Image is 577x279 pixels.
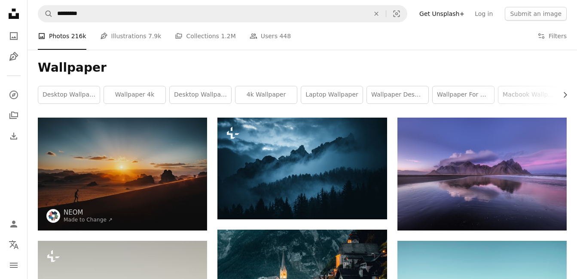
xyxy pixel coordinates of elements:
[433,86,494,103] a: wallpaper for mobile
[367,86,428,103] a: wallpaper desktop
[470,7,498,21] a: Log in
[235,86,297,103] a: 4k wallpaper
[537,22,567,50] button: Filters
[38,6,53,22] button: Search Unsplash
[367,6,386,22] button: Clear
[148,31,161,41] span: 7.9k
[279,31,291,41] span: 448
[104,86,165,103] a: wallpaper 4k
[38,60,567,76] h1: Wallpaper
[38,118,207,230] img: a person standing on top of a sandy hill
[38,86,100,103] a: desktop wallpapers
[5,257,22,274] button: Menu
[38,5,407,22] form: Find visuals sitewide
[175,22,235,50] a: Collections 1.2M
[397,170,567,178] a: photo of mountain
[5,107,22,124] a: Collections
[5,48,22,65] a: Illustrations
[170,86,231,103] a: desktop wallpaper
[5,86,22,103] a: Explore
[498,86,560,103] a: macbook wallpaper
[100,22,162,50] a: Illustrations 7.9k
[64,217,113,223] a: Made to Change ↗
[301,86,363,103] a: laptop wallpaper
[386,6,407,22] button: Visual search
[414,7,470,21] a: Get Unsplash+
[557,86,567,103] button: scroll list to the right
[5,236,22,253] button: Language
[64,208,113,217] a: NEOM
[5,215,22,233] a: Log in / Sign up
[397,118,567,230] img: photo of mountain
[250,22,291,50] a: Users 448
[5,127,22,145] a: Download History
[46,209,60,223] img: Go to NEOM's profile
[217,164,387,172] a: a mountain range covered in fog and clouds
[221,31,235,41] span: 1.2M
[217,118,387,219] img: a mountain range covered in fog and clouds
[38,170,207,178] a: a person standing on top of a sandy hill
[5,27,22,45] a: Photos
[505,7,567,21] button: Submit an image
